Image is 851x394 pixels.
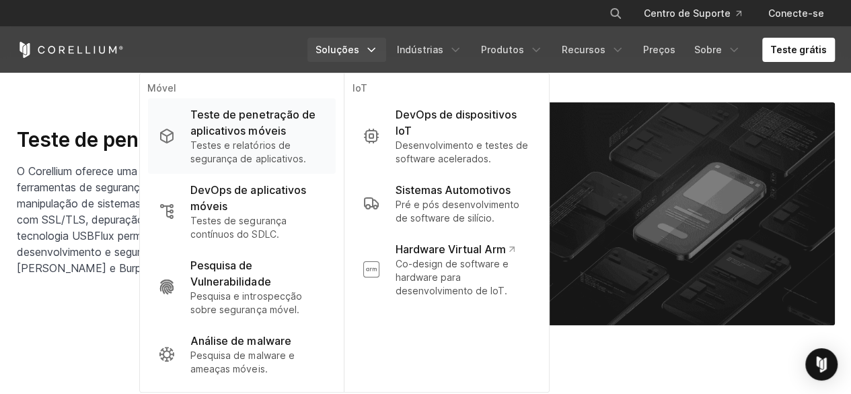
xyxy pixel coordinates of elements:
[643,44,675,55] font: Preços
[190,139,305,164] font: Testes e relatórios de segurança de aplicativos.
[147,325,335,384] a: Análise de malware Pesquisa de malware e ameaças móveis.
[17,127,327,152] font: Teste de penetração abrangente
[147,82,176,94] font: Móvel
[190,183,305,213] font: DevOps de aplicativos móveis
[805,348,838,381] div: Open Intercom Messenger
[395,108,516,137] font: DevOps de dispositivos IoT
[147,174,335,249] a: DevOps de aplicativos móveis Testes de segurança contínuos do SDLC.
[190,259,270,288] font: Pesquisa de Vulnerabilidade
[352,233,540,306] a: Hardware Virtual Arm Co-design de software e hardware para desenvolvimento de IoT.
[603,1,628,26] button: Procurar
[770,44,827,55] font: Teste grátis
[352,82,367,94] font: IoT
[190,215,286,240] font: Testes de segurança contínuos do SDLC.
[397,44,443,55] font: Indústrias
[147,249,335,325] a: Pesquisa de Vulnerabilidade Pesquisa e introspecção sobre segurança móvel.
[352,174,540,233] a: Sistemas Automotivos Pré e pós desenvolvimento de software de silício.
[395,242,505,256] font: Hardware Virtual Arm
[439,102,835,325] img: Corellium_MobilePenTesting
[694,44,722,55] font: Sobre
[316,44,359,55] font: Soluções
[395,199,519,224] font: Pré e pós desenvolvimento de software de silício.
[395,183,510,197] font: Sistemas Automotivos
[395,258,508,296] font: Co-design de software e hardware para desenvolvimento de IoT.
[147,98,335,174] a: Teste de penetração de aplicativos móveis Testes e relatórios de segurança de aplicativos.
[768,7,824,19] font: Conecte-se
[190,108,315,137] font: Teste de penetração de aplicativos móveis
[307,38,835,62] div: Menu de navegação
[593,1,835,26] div: Menu de navegação
[481,44,524,55] font: Produtos
[395,139,527,164] font: Desenvolvimento e testes de software acelerados.
[17,164,410,275] font: O Corellium oferece uma interface de usuário poderosa e sofisticada com ferramentas de segurança ...
[190,350,294,374] font: Pesquisa de malware e ameaças móveis.
[352,98,540,174] a: DevOps de dispositivos IoT Desenvolvimento e testes de software acelerados.
[562,44,605,55] font: Recursos
[190,290,301,315] font: Pesquisa e introspecção sobre segurança móvel.
[644,7,731,19] font: Centro de Suporte
[190,334,291,348] font: Análise de malware
[17,42,124,58] a: Página inicial do Corellium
